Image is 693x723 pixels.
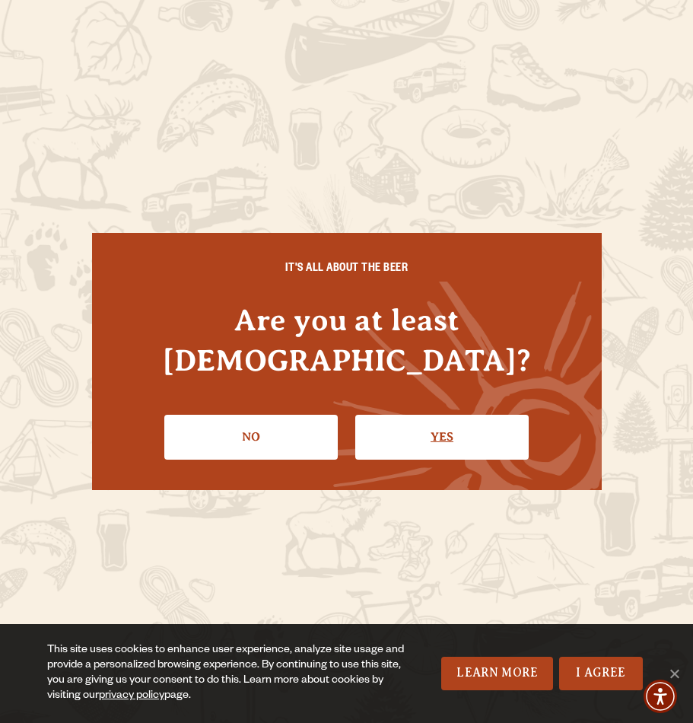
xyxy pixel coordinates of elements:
[122,263,571,277] h6: IT'S ALL ABOUT THE BEER
[47,643,418,704] div: This site uses cookies to enhance user experience, analyze site usage and provide a personalized ...
[559,657,643,690] a: I Agree
[355,415,529,459] a: Confirm I'm 21 or older
[666,666,682,681] span: No
[164,415,338,459] a: No
[122,300,571,381] h4: Are you at least [DEMOGRAPHIC_DATA]?
[441,657,553,690] a: Learn More
[644,680,677,713] div: Accessibility Menu
[99,690,164,702] a: privacy policy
